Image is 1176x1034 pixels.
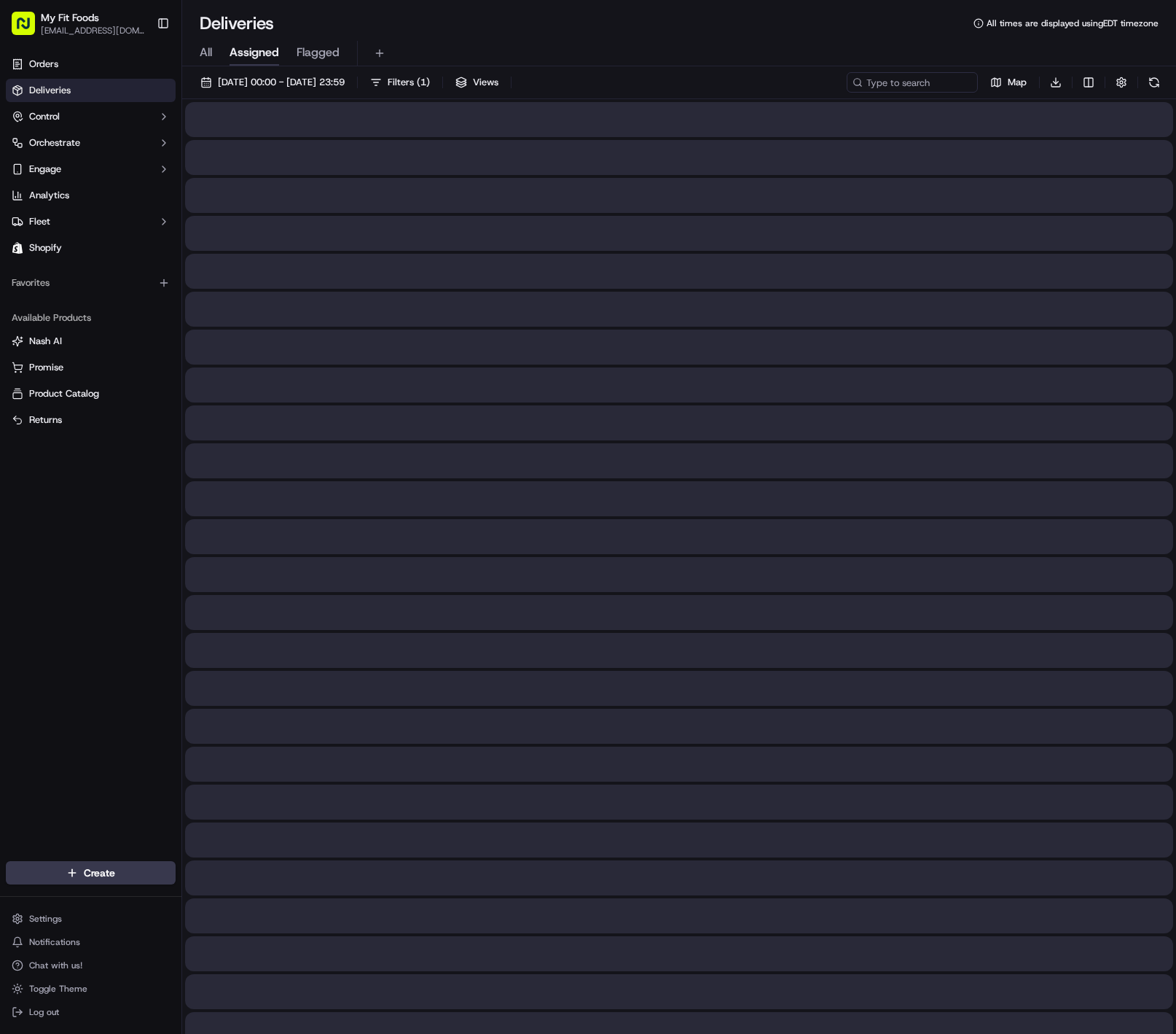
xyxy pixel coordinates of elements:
span: Product Catalog [29,387,99,400]
span: All [200,44,212,61]
span: Assigned [230,44,279,61]
a: Returns [12,413,170,427]
span: Promise [29,361,63,374]
span: Settings [29,913,62,925]
button: Chat with us! [6,955,176,976]
span: Deliveries [29,84,71,97]
a: Nash AI [12,335,170,348]
a: Analytics [6,184,176,207]
img: Shopify logo [12,242,23,254]
a: Product Catalog [12,387,170,400]
span: Engage [29,163,61,176]
span: Nash AI [29,335,62,348]
h1: Deliveries [200,12,274,35]
button: Notifications [6,932,176,952]
button: Toggle Theme [6,979,176,999]
button: Filters(1) [364,72,436,93]
span: Analytics [29,189,69,202]
span: Create [84,866,115,880]
span: [DATE] 00:00 - [DATE] 23:59 [218,76,345,89]
button: Product Catalog [6,382,176,405]
span: Fleet [29,215,50,228]
span: Chat with us! [29,960,82,971]
span: Control [29,110,60,123]
button: Nash AI [6,330,176,353]
button: Control [6,105,176,128]
span: Views [473,76,498,89]
a: Shopify [6,236,176,260]
button: My Fit Foods[EMAIL_ADDRESS][DOMAIN_NAME] [6,6,151,41]
span: Notifications [29,936,80,948]
button: Refresh [1144,72,1164,93]
button: Orchestrate [6,131,176,155]
button: Views [449,72,505,93]
span: Log out [29,1006,59,1018]
button: [DATE] 00:00 - [DATE] 23:59 [194,72,351,93]
span: Shopify [29,241,62,254]
button: Create [6,861,176,885]
span: ( 1 ) [417,76,430,89]
button: My Fit Foods [41,10,99,25]
span: Toggle Theme [29,983,87,995]
button: Returns [6,408,176,432]
button: Promise [6,356,176,379]
button: Settings [6,909,176,929]
a: Deliveries [6,79,176,102]
div: Available Products [6,306,176,330]
span: Map [1008,76,1027,89]
button: [EMAIL_ADDRESS][DOMAIN_NAME] [41,25,145,36]
button: Log out [6,1002,176,1022]
span: Flagged [297,44,340,61]
button: Map [984,72,1033,93]
span: Orchestrate [29,136,80,149]
input: Type to search [847,72,978,93]
span: Returns [29,413,62,427]
a: Orders [6,53,176,76]
span: Orders [29,58,58,71]
button: Fleet [6,210,176,233]
span: All times are displayed using EDT timezone [987,18,1159,29]
button: Engage [6,158,176,181]
span: Filters [388,76,430,89]
a: Promise [12,361,170,374]
div: Favorites [6,271,176,295]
